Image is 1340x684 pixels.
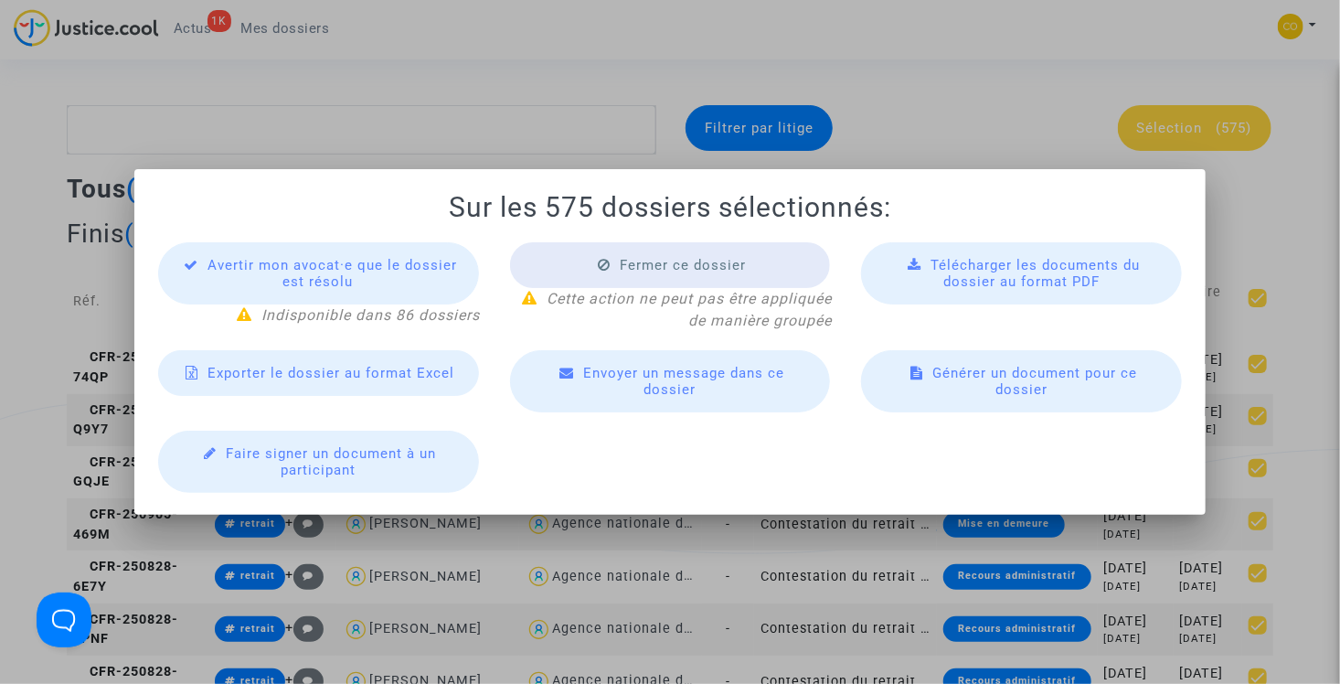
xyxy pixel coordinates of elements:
i: Cette action ne peut pas être appliquée de manière groupée [547,290,832,329]
iframe: Help Scout Beacon - Open [37,593,91,647]
i: Indisponible dans 86 dossiers [262,306,481,324]
h1: Sur les 575 dossiers sélectionnés: [156,191,1185,224]
span: Fermer ce dossier [620,257,746,273]
span: Télécharger les documents du dossier au format PDF [931,257,1140,290]
span: Générer un document pour ce dossier [932,365,1137,398]
span: Faire signer un document à un participant [227,445,437,478]
span: Envoyer un message dans ce dossier [583,365,784,398]
span: Exporter le dossier au format Excel [208,365,455,381]
span: Avertir mon avocat·e que le dossier est résolu [207,257,457,290]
